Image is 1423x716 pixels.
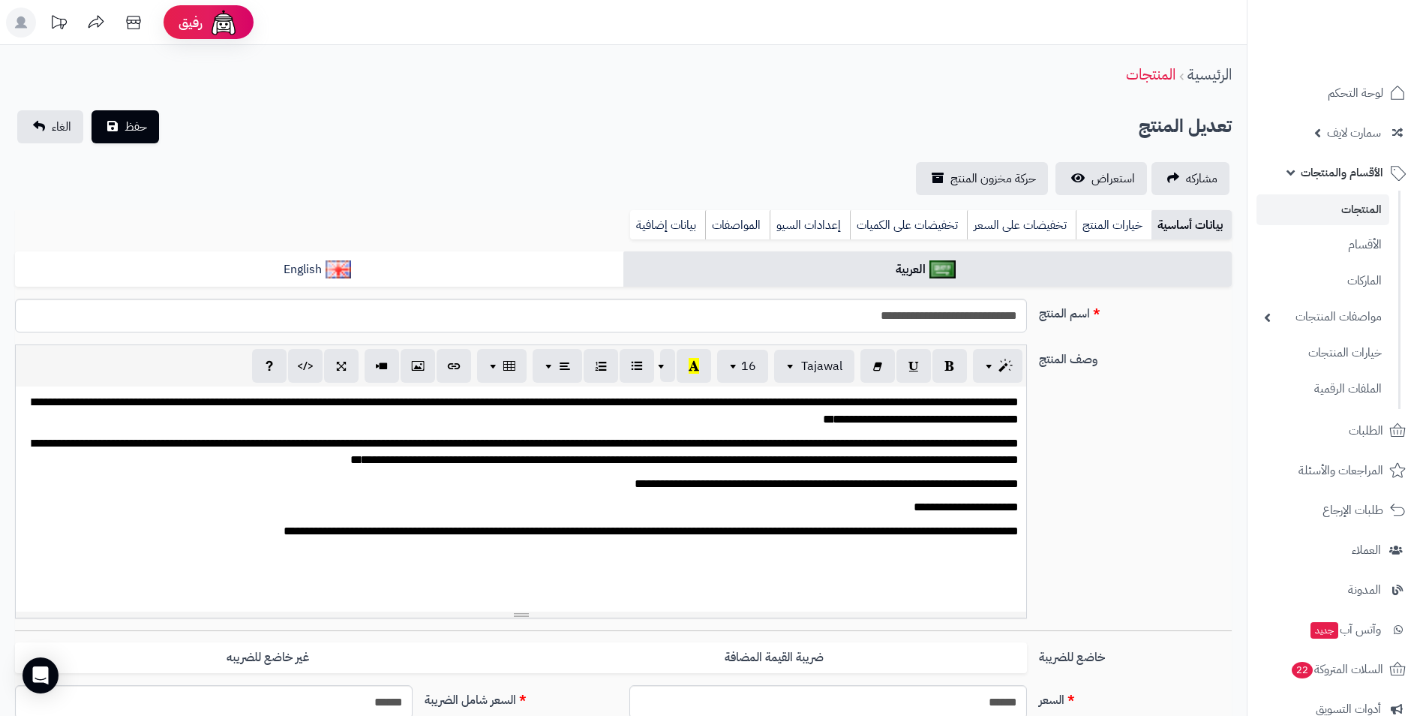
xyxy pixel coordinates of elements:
[1301,162,1383,183] span: الأقسام والمنتجات
[1151,162,1229,195] a: مشاركه
[1348,579,1381,600] span: المدونة
[1091,170,1135,188] span: استعراض
[1309,619,1381,640] span: وآتس آب
[1256,572,1414,608] a: المدونة
[52,118,71,136] span: الغاء
[1033,642,1238,666] label: خاضع للضريبة
[1256,532,1414,568] a: العملاء
[326,260,352,278] img: English
[1033,685,1238,709] label: السعر
[1187,63,1232,86] a: الرئيسية
[1256,337,1389,369] a: خيارات المنتجات
[1055,162,1147,195] a: استعراض
[40,8,77,41] a: تحديثات المنصة
[17,110,83,143] a: الغاء
[209,8,239,38] img: ai-face.png
[1256,492,1414,528] a: طلبات الإرجاع
[1310,622,1338,639] span: جديد
[1328,83,1383,104] span: لوحة التحكم
[950,170,1036,188] span: حركة مخزون المنتج
[15,642,521,673] label: غير خاضع للضريبه
[1033,344,1238,369] label: وصف المنتج
[1139,111,1232,142] h2: تعديل المنتج
[23,657,59,693] div: Open Intercom Messenger
[916,162,1048,195] a: حركة مخزون المنتج
[92,110,159,143] button: حفظ
[1327,122,1381,143] span: سمارت لايف
[125,118,147,136] span: حفظ
[1256,301,1389,333] a: مواصفات المنتجات
[1349,420,1383,441] span: الطلبات
[1256,373,1389,405] a: الملفات الرقمية
[419,685,623,709] label: السعر شامل الضريبة
[770,210,850,240] a: إعدادات السيو
[1151,210,1232,240] a: بيانات أساسية
[741,357,756,375] span: 16
[1256,651,1414,687] a: السلات المتروكة22
[1256,453,1414,489] a: المراجعات والأسئلة
[1322,500,1383,521] span: طلبات الإرجاع
[1186,170,1217,188] span: مشاركه
[1256,194,1389,225] a: المنتجات
[1076,210,1151,240] a: خيارات المنتج
[1292,662,1313,678] span: 22
[1126,63,1175,86] a: المنتجات
[1352,540,1381,561] span: العملاء
[1033,299,1238,323] label: اسم المنتج
[850,210,967,240] a: تخفيضات على الكميات
[705,210,770,240] a: المواصفات
[801,357,842,375] span: Tajawal
[623,251,1232,288] a: العربية
[717,350,768,383] button: 16
[774,350,854,383] button: Tajawal
[1298,460,1383,481] span: المراجعات والأسئلة
[1256,612,1414,648] a: وآتس آبجديد
[1256,265,1389,297] a: الماركات
[1290,659,1383,680] span: السلات المتروكة
[1256,229,1389,261] a: الأقسام
[929,260,956,278] img: العربية
[15,251,623,288] a: English
[967,210,1076,240] a: تخفيضات على السعر
[630,210,705,240] a: بيانات إضافية
[521,642,1027,673] label: ضريبة القيمة المضافة
[1256,413,1414,449] a: الطلبات
[179,14,203,32] span: رفيق
[1256,75,1414,111] a: لوحة التحكم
